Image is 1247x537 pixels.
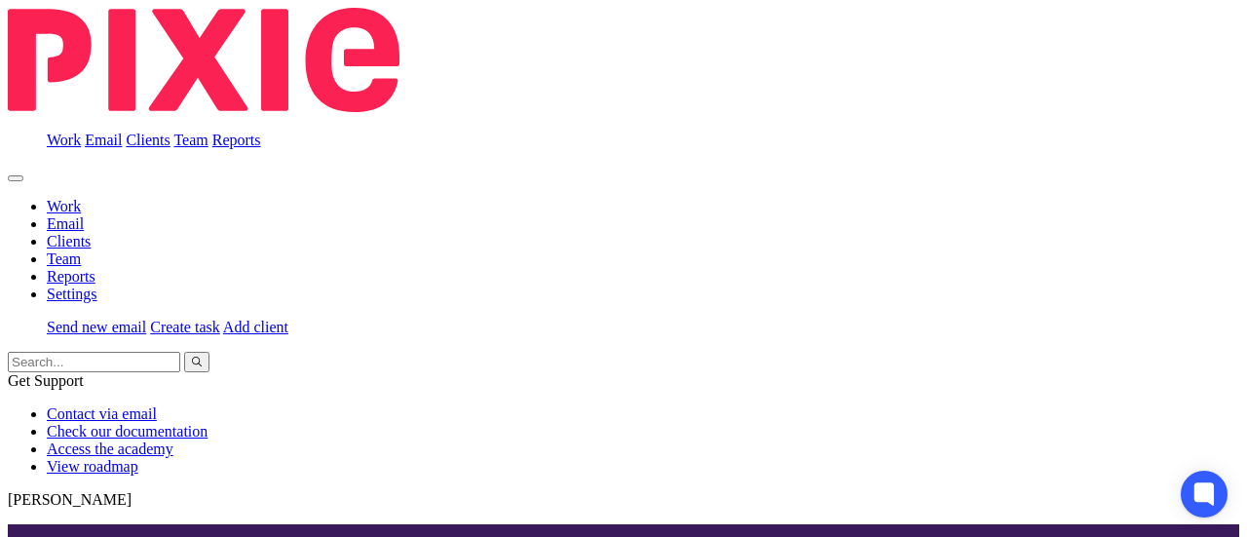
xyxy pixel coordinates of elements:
[47,458,138,475] a: View roadmap
[8,491,1239,509] p: [PERSON_NAME]
[47,132,81,148] a: Work
[47,286,97,302] a: Settings
[150,319,220,335] a: Create task
[184,352,209,372] button: Search
[47,405,157,422] a: Contact via email
[8,372,84,389] span: Get Support
[47,198,81,214] a: Work
[47,268,95,285] a: Reports
[8,352,180,372] input: Search
[47,233,91,249] a: Clients
[173,132,208,148] a: Team
[47,250,81,267] a: Team
[85,132,122,148] a: Email
[47,441,173,457] a: Access the academy
[126,132,170,148] a: Clients
[47,423,208,440] a: Check our documentation
[212,132,261,148] a: Reports
[47,319,146,335] a: Send new email
[8,8,399,112] img: Pixie
[223,319,288,335] a: Add client
[47,215,84,232] a: Email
